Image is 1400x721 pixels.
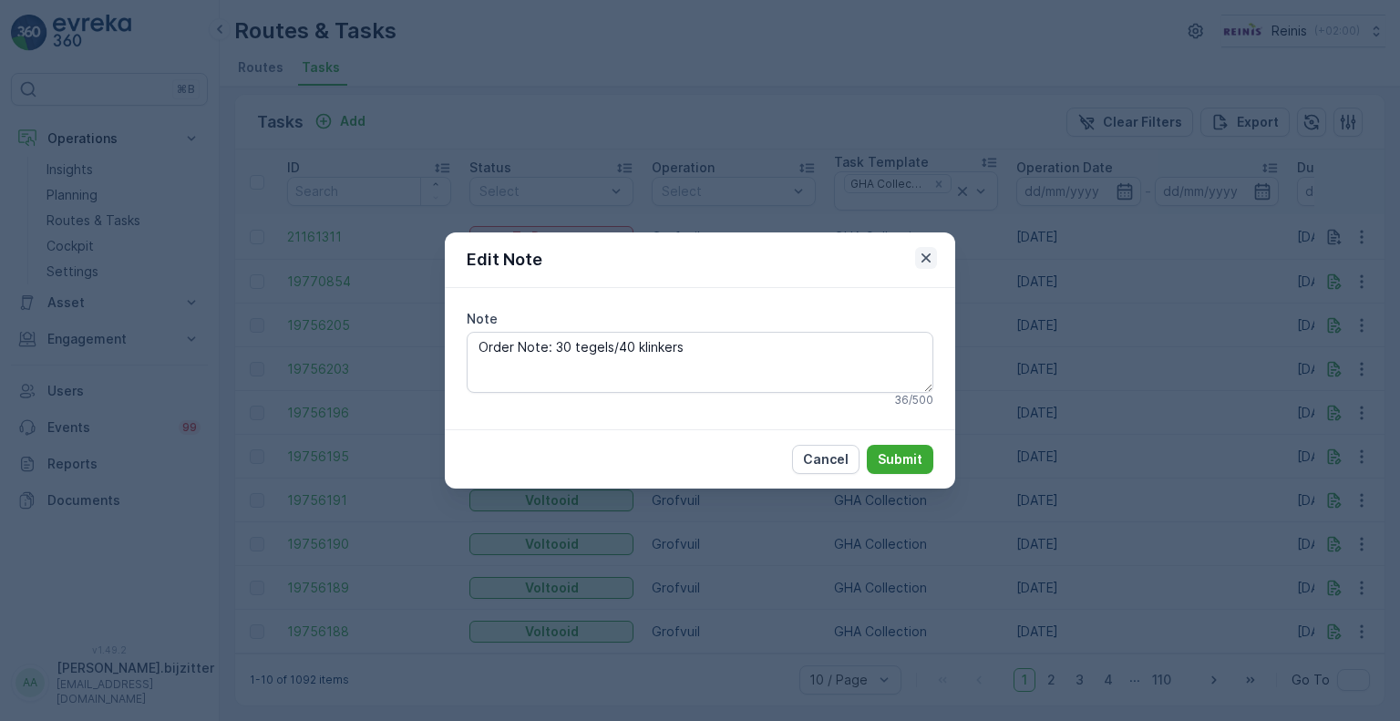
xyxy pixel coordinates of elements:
[878,450,922,469] p: Submit
[803,450,849,469] p: Cancel
[894,393,933,407] p: 36 / 500
[867,445,933,474] button: Submit
[792,445,860,474] button: Cancel
[467,332,933,392] textarea: Order Note: 30 tegels/40 klinkers
[467,247,542,273] p: Edit Note
[467,311,498,326] label: Note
